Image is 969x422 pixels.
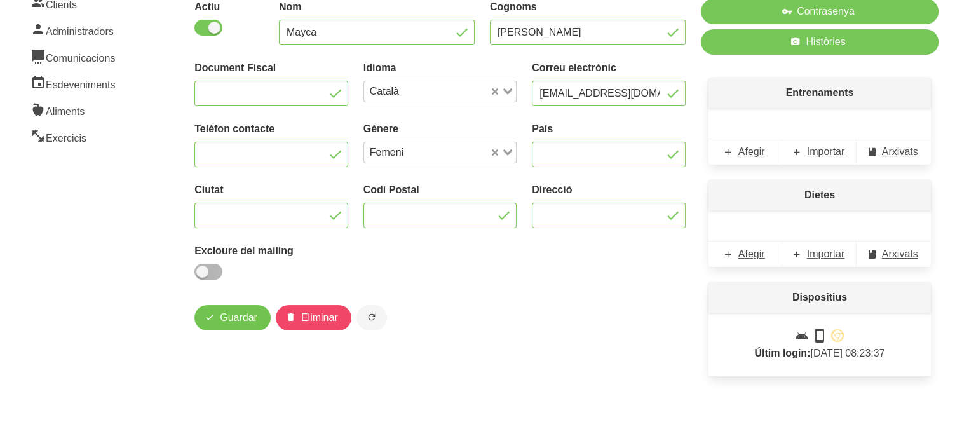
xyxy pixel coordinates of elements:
label: Direcció [532,182,686,198]
div: Search for option [363,81,517,102]
a: Afegir [708,139,783,165]
label: País [532,121,686,137]
p: Dietes [708,180,931,210]
input: Search for option [403,84,489,99]
span: Afegir [738,144,765,160]
label: Codi Postal [363,182,517,198]
p: Dispositius [708,282,931,313]
a: Importar [782,139,857,165]
label: Document Fiscal [194,60,348,76]
span: Importar [807,144,845,160]
button: Eliminar [276,305,351,330]
a: Administradors [23,17,126,43]
label: Idioma [363,60,517,76]
a: Aliments [23,97,126,123]
span: Contrasenya [797,4,855,19]
a: Arxivats [857,139,931,165]
button: Clear Selected [492,87,498,97]
span: Català [367,84,402,99]
span: Afegir [738,247,765,262]
a: Afegir [708,242,783,267]
span: Importar [807,247,845,262]
label: Excloure del mailing [194,243,348,259]
span: Femeni [367,145,407,160]
a: Importar [782,242,857,267]
button: Guardar [194,305,271,330]
input: Search for option [408,145,489,160]
span: Històries [806,34,845,50]
a: Comunicacions [23,43,126,70]
a: Arxivats [857,242,931,267]
div: Search for option [363,142,517,163]
span: Eliminar [301,310,338,325]
span: Guardar [220,310,257,325]
button: Clear Selected [492,148,498,158]
label: Telèfon contacte [194,121,348,137]
label: Gènere [363,121,517,137]
p: [DATE] 08:23:37 [724,328,916,361]
a: Exercicis [23,123,126,150]
label: Ciutat [194,182,348,198]
label: Correu electrònic [532,60,686,76]
a: Històries [701,29,939,55]
a: Esdeveniments [23,70,126,97]
span: Arxivats [882,247,918,262]
span: Arxivats [882,144,918,160]
p: Entrenaments [708,78,931,108]
strong: Últim login: [754,348,810,358]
